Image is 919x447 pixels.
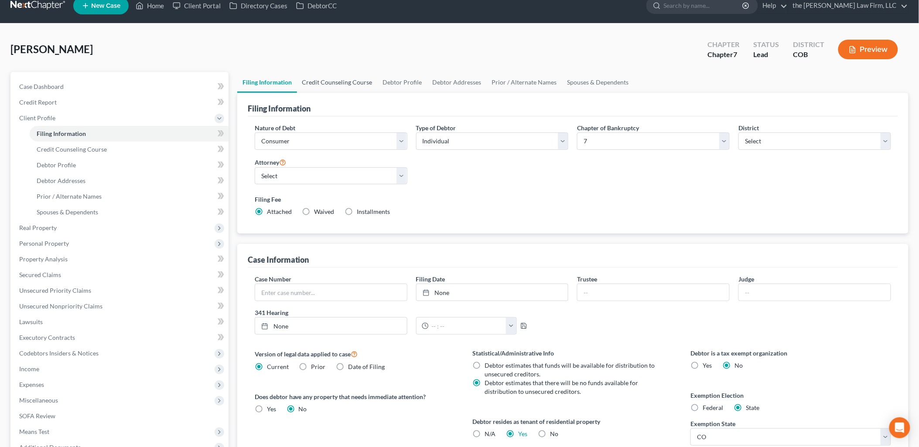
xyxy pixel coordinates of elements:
div: Open Intercom Messenger [889,417,910,438]
div: District [793,40,824,50]
button: Preview [838,40,898,59]
a: Credit Counseling Course [297,72,378,93]
span: Prior [311,363,326,370]
label: Version of legal data applied to case [255,349,455,359]
label: 341 Hearing [250,308,573,317]
span: State [746,404,759,411]
div: Chapter [707,40,739,50]
span: Federal [703,404,723,411]
a: Debtor Profile [378,72,427,93]
label: Attorney [255,157,286,167]
span: No [550,430,559,437]
span: No [735,362,743,369]
span: Case Dashboard [19,83,64,90]
a: None [417,284,568,301]
span: Debtor estimates that there will be no funds available for distribution to unsecured creditors. [485,379,639,395]
a: Debtor Addresses [427,72,487,93]
label: Debtor is a tax exempt organization [690,349,891,358]
span: [PERSON_NAME] [10,43,93,55]
label: Case Number [255,274,291,284]
a: Yes [519,430,528,437]
label: Trustee [577,274,597,284]
span: Attached [267,208,292,215]
a: Debtor Addresses [30,173,229,189]
span: Unsecured Nonpriority Claims [19,302,102,310]
input: -- [577,284,729,301]
span: Client Profile [19,114,55,122]
span: Debtor estimates that funds will be available for distribution to unsecured creditors. [485,362,655,378]
span: 7 [733,50,737,58]
span: Executory Contracts [19,334,75,341]
label: Does debtor have any property that needs immediate attention? [255,392,455,401]
input: Enter case number... [255,284,407,301]
label: Exemption State [690,419,735,428]
span: SOFA Review [19,412,55,420]
div: Case Information [248,254,309,265]
a: Prior / Alternate Names [30,189,229,204]
span: Means Test [19,428,49,435]
span: Debtor Addresses [37,177,85,184]
div: COB [793,50,824,60]
a: Prior / Alternate Names [487,72,562,93]
label: Judge [738,274,754,284]
span: Installments [357,208,390,215]
span: N/A [485,430,496,437]
a: Credit Report [12,95,229,110]
span: Lawsuits [19,318,43,325]
a: SOFA Review [12,408,229,424]
input: -- : -- [429,318,507,334]
span: Real Property [19,224,57,231]
a: Secured Claims [12,267,229,283]
span: Property Analysis [19,255,68,263]
span: Credit Report [19,98,57,106]
a: Spouses & Dependents [30,204,229,220]
a: Credit Counseling Course [30,142,229,157]
span: Miscellaneous [19,396,58,404]
span: Yes [703,362,712,369]
a: Property Analysis [12,251,229,267]
a: Filing Information [30,126,229,142]
div: Filing Information [248,103,311,114]
span: Yes [267,405,276,413]
a: Filing Information [237,72,297,93]
label: Chapter of Bankruptcy [577,123,639,132]
span: Codebtors Insiders & Notices [19,349,99,357]
a: Unsecured Priority Claims [12,283,229,298]
span: Income [19,365,39,372]
label: Filing Date [416,274,445,284]
span: Debtor Profile [37,161,76,169]
label: Filing Fee [255,195,891,204]
span: Filing Information [37,130,86,137]
label: Type of Debtor [416,123,456,132]
span: Credit Counseling Course [37,146,107,153]
span: New Case [91,3,120,9]
div: Lead [753,50,779,60]
a: Debtor Profile [30,157,229,173]
label: Nature of Debt [255,123,295,132]
div: Chapter [707,50,739,60]
a: Executory Contracts [12,330,229,345]
input: -- [739,284,891,301]
a: None [255,318,407,334]
label: Debtor resides as tenant of residential property [473,417,673,426]
label: District [738,123,759,132]
span: Spouses & Dependents [37,208,98,216]
div: Status [753,40,779,50]
span: Current [267,363,289,370]
span: Date of Filing [348,363,385,370]
a: Spouses & Dependents [562,72,634,93]
a: Unsecured Nonpriority Claims [12,298,229,314]
span: Unsecured Priority Claims [19,287,91,294]
a: Lawsuits [12,314,229,330]
span: Waived [314,208,335,215]
span: No [299,405,307,413]
span: Expenses [19,381,44,388]
span: Personal Property [19,240,69,247]
label: Exemption Election [690,391,891,400]
span: Prior / Alternate Names [37,193,102,200]
label: Statistical/Administrative Info [473,349,673,358]
span: Secured Claims [19,271,61,278]
a: Case Dashboard [12,79,229,95]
